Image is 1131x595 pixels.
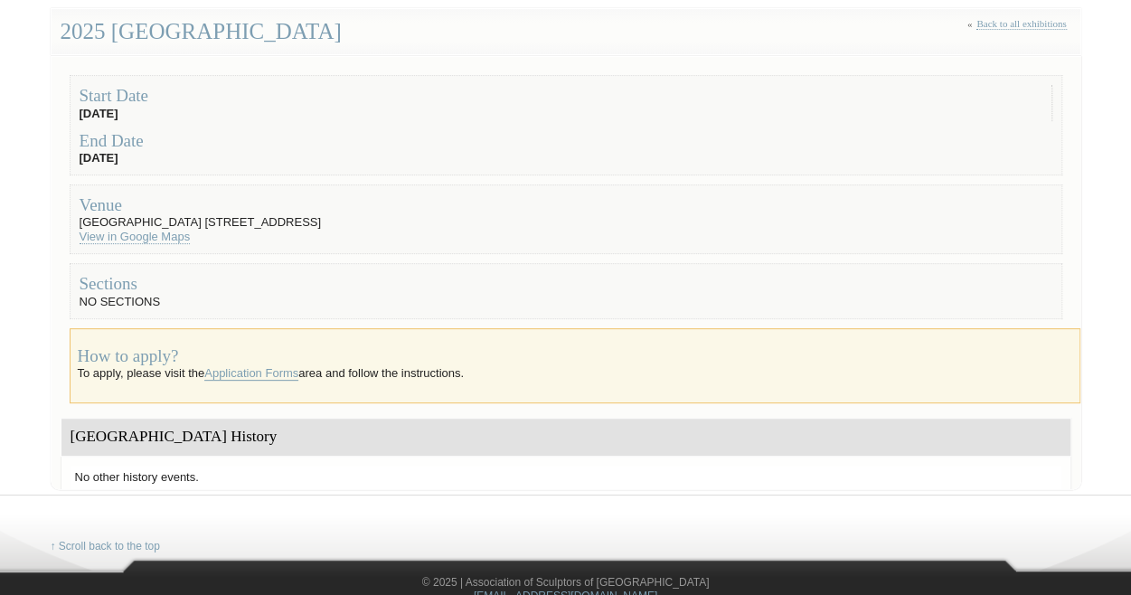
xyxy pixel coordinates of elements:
[70,328,1080,403] div: To apply, please visit the area and follow the instructions.
[71,466,1061,489] li: No other history events.
[70,184,1062,254] fieldset: [GEOGRAPHIC_DATA] [STREET_ADDRESS]
[80,107,118,120] strong: [DATE]
[70,263,1062,318] fieldset: NO SECTIONS
[51,540,160,553] a: ↑ Scroll back to the top
[80,130,1052,151] div: End Date
[51,8,1081,56] div: 2025 [GEOGRAPHIC_DATA]
[80,230,191,244] a: View in Google Maps
[967,18,1071,50] div: «
[78,345,1072,366] div: How to apply?
[80,194,1052,215] div: Venue
[80,273,1052,294] div: Sections
[80,85,1051,106] div: Start Date
[61,419,1070,456] div: [GEOGRAPHIC_DATA] History
[80,151,118,165] strong: [DATE]
[976,18,1066,30] a: Back to all exhibitions
[204,366,298,381] a: Application Forms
